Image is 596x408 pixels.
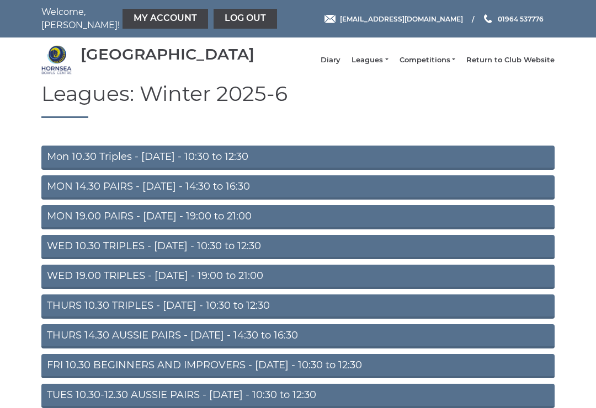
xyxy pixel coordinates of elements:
[41,294,555,319] a: THURS 10.30 TRIPLES - [DATE] - 10:30 to 12:30
[321,55,340,65] a: Diary
[340,14,463,23] span: [EMAIL_ADDRESS][DOMAIN_NAME]
[498,14,544,23] span: 01964 537776
[41,384,555,408] a: TUES 10.30-12.30 AUSSIE PAIRS - [DATE] - 10:30 to 12:30
[466,55,555,65] a: Return to Club Website
[214,9,277,29] a: Log out
[324,15,336,23] img: Email
[400,55,455,65] a: Competitions
[41,354,555,378] a: FRI 10.30 BEGINNERS AND IMPROVERS - [DATE] - 10:30 to 12:30
[41,324,555,348] a: THURS 14.30 AUSSIE PAIRS - [DATE] - 14:30 to 16:30
[352,55,388,65] a: Leagues
[41,82,555,118] h1: Leagues: Winter 2025-6
[41,235,555,259] a: WED 10.30 TRIPLES - [DATE] - 10:30 to 12:30
[41,6,246,32] nav: Welcome, [PERSON_NAME]!
[324,14,463,24] a: Email [EMAIL_ADDRESS][DOMAIN_NAME]
[484,14,492,23] img: Phone us
[123,9,208,29] a: My Account
[41,45,72,75] img: Hornsea Bowls Centre
[41,205,555,229] a: MON 19.00 PAIRS - [DATE] - 19:00 to 21:00
[41,175,555,200] a: MON 14.30 PAIRS - [DATE] - 14:30 to 16:30
[41,146,555,170] a: Mon 10.30 Triples - [DATE] - 10:30 to 12:30
[81,46,254,63] div: [GEOGRAPHIC_DATA]
[482,14,544,24] a: Phone us 01964 537776
[41,265,555,289] a: WED 19.00 TRIPLES - [DATE] - 19:00 to 21:00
